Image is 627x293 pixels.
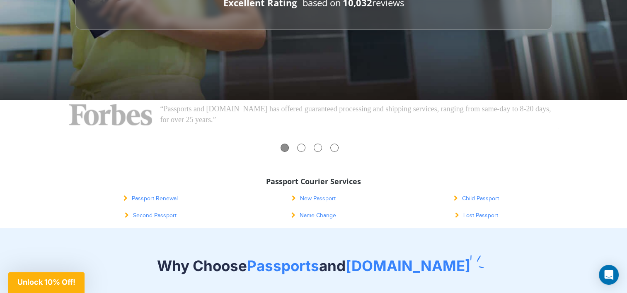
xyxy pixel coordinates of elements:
[455,212,498,219] a: Lost Passport
[17,278,75,286] span: Unlock 10% Off!
[123,195,178,202] a: Passport Renewal
[291,195,335,202] a: New Passport
[247,257,319,274] span: Passports
[346,257,470,274] span: [DOMAIN_NAME]
[71,257,556,274] h2: Why Choose and
[454,195,499,202] a: Child Passport
[75,178,552,186] h3: Passport Courier Services
[69,104,152,125] img: Forbes
[160,104,558,125] p: “Passports and [DOMAIN_NAME] has offered guaranteed processing and shipping services, ranging fro...
[291,212,336,219] a: Name Change
[125,212,177,219] a: Second Passport
[8,272,85,293] div: Unlock 10% Off!
[599,265,619,285] div: Open Intercom Messenger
